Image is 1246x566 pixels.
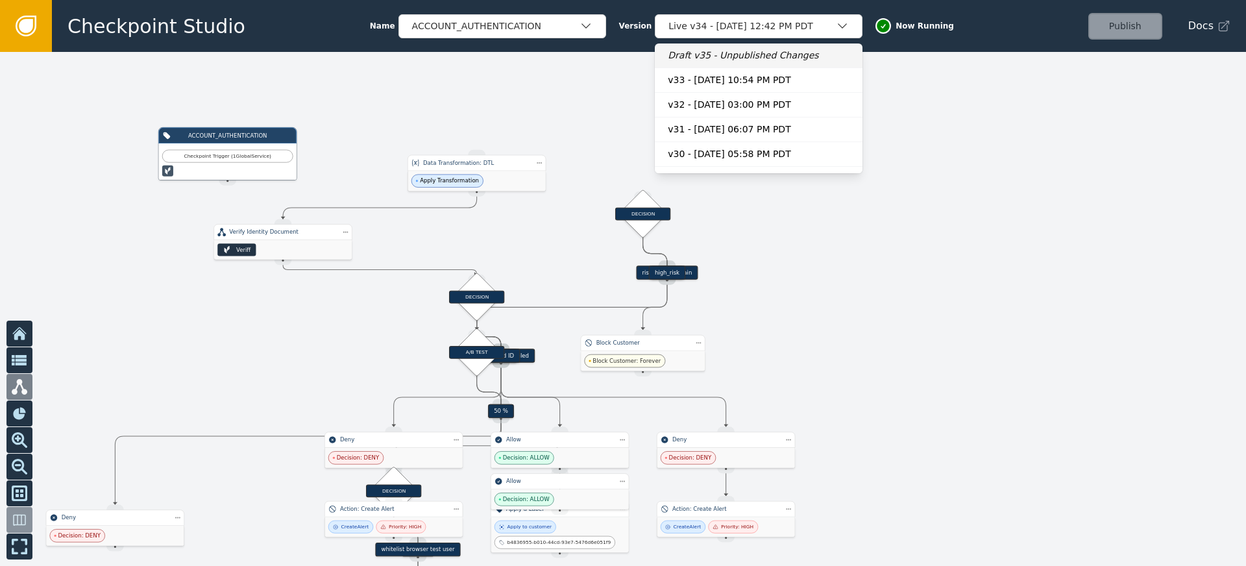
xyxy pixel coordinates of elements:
div: Deny [340,436,447,444]
div: Deny [62,513,169,522]
div: v32 - [DATE] 03:00 PM PDT [668,98,849,112]
div: Create Alert [341,523,369,530]
div: Priority: HIGH [389,523,421,530]
span: Decision: ALLOW [503,495,550,504]
div: DECISION [615,208,670,221]
span: Name [370,20,395,32]
div: Priority: HIGH [721,523,753,530]
div: v30 - [DATE] 05:58 PM PDT [668,147,849,161]
button: Live v34 - [DATE] 12:42 PM PDT [655,14,862,38]
div: Apply to customer [507,523,552,530]
div: ACCOUNT_AUTHENTICATION [412,19,580,33]
div: Invalid ID [482,349,520,362]
span: Apply Transformation [420,177,479,185]
div: v29 - [DATE] 05:53 PM PDT [668,172,849,186]
span: Decision: DENY [337,454,379,462]
div: Checkpoint Trigger ( 1 Global Service ) [167,153,289,160]
span: Decision: ALLOW [503,454,550,462]
span: Decision: DENY [669,454,711,462]
div: ACCOUNT_AUTHENTICATION [175,131,281,140]
div: DECISION [449,290,504,303]
div: Allow [506,477,613,486]
div: Veriff [236,245,250,254]
div: Data Transformation: DTL [423,159,530,167]
div: Verify Identity Document [229,228,336,236]
span: Block Customer: Forever [592,357,661,365]
div: 50 % [488,404,514,418]
span: Decision: DENY [58,532,100,540]
div: Action: Create Alert [672,505,779,513]
div: Block Customer [596,339,690,347]
button: ACCOUNT_AUTHENTICATION [398,14,606,38]
span: Version [619,20,652,32]
div: Create Alert [674,523,702,530]
a: Docs [1188,18,1230,34]
div: Apply a Label [506,505,613,513]
div: Draft v35 - Unpublished Changes [668,49,849,62]
div: A/B TEST [449,346,504,359]
div: Action: Create Alert [340,505,447,513]
div: Deny [672,436,779,444]
div: Live v34 - [DATE] 12:42 PM PDT [668,19,836,33]
div: v33 - [DATE] 10:54 PM PDT [668,73,849,87]
div: DECISION [366,484,421,497]
span: Docs [1188,18,1214,34]
div: v31 - [DATE] 06:07 PM PDT [668,123,849,136]
div: Live v34 - [DATE] 12:42 PM PDT [655,43,862,173]
div: whitelist browser test user [375,543,460,556]
span: Now Running [896,20,954,32]
span: Checkpoint Studio [67,12,245,41]
div: high_risk [649,265,685,279]
div: b4836955-b010-44cd-93e7-5476d6e051f9 [507,539,611,546]
div: Allow [506,436,613,444]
